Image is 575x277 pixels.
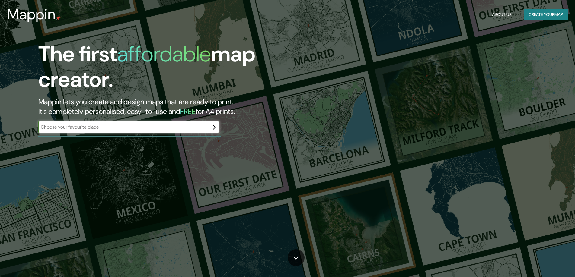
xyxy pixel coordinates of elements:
[7,6,56,23] h3: Mappin
[490,9,514,20] button: About Us
[180,107,196,116] h5: FREE
[38,124,207,131] input: Choose your favourite place
[38,42,326,97] h1: The first map creator.
[117,40,211,68] h1: affordable
[56,16,61,20] img: mappin-pin
[524,9,568,20] button: Create yourmap
[38,97,326,116] h2: Mappin lets you create and design maps that are ready to print. It's completely personalised, eas...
